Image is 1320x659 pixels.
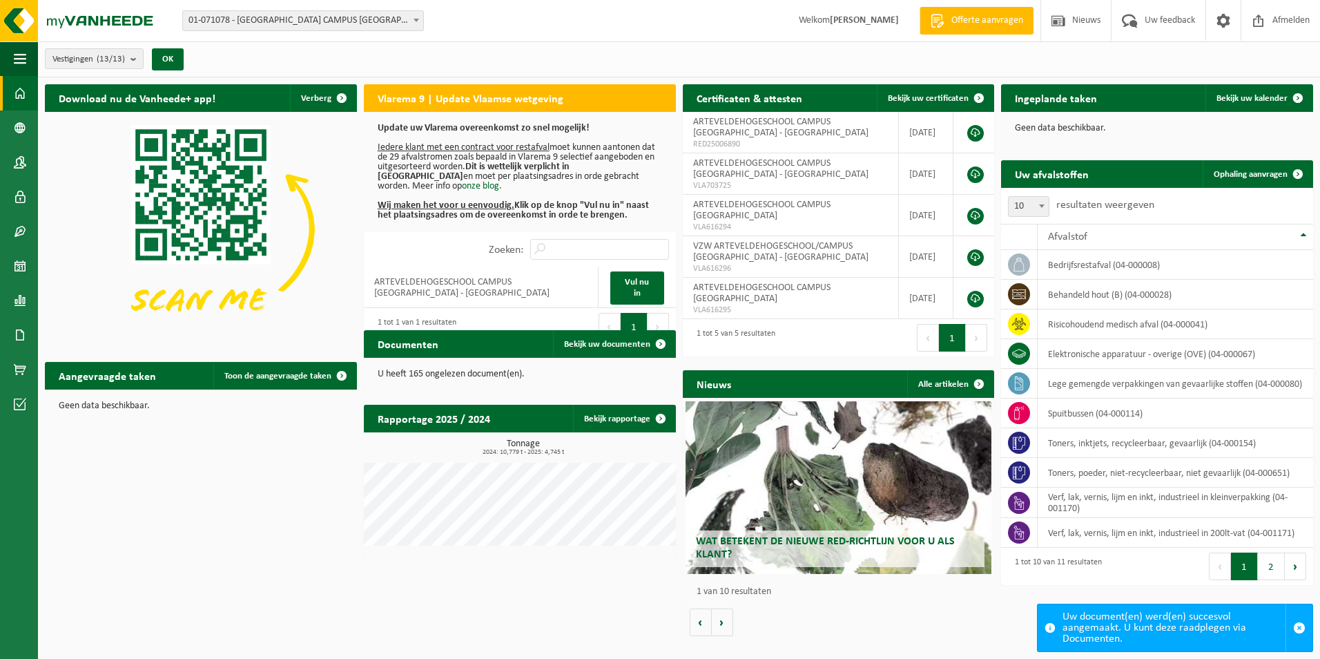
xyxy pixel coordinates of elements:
[290,84,356,112] button: Verberg
[966,324,987,352] button: Next
[45,48,144,69] button: Vestigingen(13/13)
[899,236,953,278] td: [DATE]
[378,370,662,379] p: U heeft 165 ongelezen document(en).
[1038,309,1313,339] td: risicohoudend medisch afval (04-000041)
[378,124,662,220] p: moet kunnen aantonen dat de 29 afvalstromen zoals bepaald in Vlarema 9 selectief aangeboden en ui...
[907,370,993,398] a: Alle artikelen
[1231,553,1258,580] button: 1
[224,372,331,381] span: Toon de aangevraagde taken
[899,112,953,153] td: [DATE]
[489,245,523,256] label: Zoeken:
[364,84,577,111] h2: Vlarema 9 | Update Vlaamse wetgeving
[948,14,1027,28] span: Offerte aanvragen
[693,263,889,274] span: VLA616296
[378,123,590,133] b: Update uw Vlarema overeenkomst zo snel mogelijk!
[1048,231,1087,242] span: Afvalstof
[45,84,229,111] h2: Download nu de Vanheede+ app!
[1214,170,1288,179] span: Ophaling aanvragen
[371,312,456,342] div: 1 tot 1 van 1 resultaten
[301,94,331,103] span: Verberg
[877,84,993,112] a: Bekijk uw certificaten
[693,283,831,304] span: ARTEVELDEHOGESCHOOL CAMPUS [GEOGRAPHIC_DATA]
[152,48,184,70] button: OK
[1001,160,1103,187] h2: Uw afvalstoffen
[696,536,955,560] span: Wat betekent de nieuwe RED-richtlijn voor u als klant?
[378,162,570,182] b: Dit is wettelijk verplicht in [GEOGRAPHIC_DATA]
[1038,339,1313,369] td: elektronische apparatuur - overige (OVE) (04-000067)
[573,405,674,432] a: Bekijk rapportage
[1038,399,1313,428] td: spuitbussen (04-000114)
[690,323,775,353] div: 1 tot 5 van 5 resultaten
[693,305,889,316] span: VLA616295
[45,112,357,346] img: Download de VHEPlus App
[364,330,452,357] h2: Documenten
[683,84,816,111] h2: Certificaten & attesten
[462,181,502,191] a: onze blog.
[683,370,745,397] h2: Nieuws
[1056,200,1154,211] label: resultaten weergeven
[213,362,356,390] a: Toon de aangevraagde taken
[693,139,889,150] span: RED25006890
[1209,553,1231,580] button: Previous
[371,439,676,456] h3: Tonnage
[917,324,939,352] button: Previous
[1009,197,1049,216] span: 10
[621,313,648,341] button: 1
[553,330,674,358] a: Bekijk uw documenten
[712,609,733,636] button: Volgende
[1038,518,1313,548] td: verf, lak, vernis, lijm en inkt, industrieel in 200lt-vat (04-001171)
[364,267,599,308] td: ARTEVELDEHOGESCHOOL CAMPUS [GEOGRAPHIC_DATA] - [GEOGRAPHIC_DATA]
[888,94,969,103] span: Bekijk uw certificaten
[378,200,514,211] u: Wij maken het voor u eenvoudig.
[371,449,676,456] span: 2024: 10,779 t - 2025: 4,745 t
[693,117,868,138] span: ARTEVELDEHOGESCHOOL CAMPUS [GEOGRAPHIC_DATA] - [GEOGRAPHIC_DATA]
[610,271,664,305] a: Vul nu in
[693,200,831,221] span: ARTEVELDEHOGESCHOOL CAMPUS [GEOGRAPHIC_DATA]
[1038,369,1313,399] td: lege gemengde verpakkingen van gevaarlijke stoffen (04-000080)
[1038,250,1313,280] td: bedrijfsrestafval (04-000008)
[690,609,712,636] button: Vorige
[697,587,988,597] p: 1 van 10 resultaten
[1062,604,1285,651] div: Uw document(en) werd(en) succesvol aangemaakt. U kunt deze raadplegen via Documenten.
[378,142,550,153] u: Iedere klant met een contract voor restafval
[693,222,889,233] span: VLA616294
[693,180,889,191] span: VLA703725
[378,200,649,220] b: Klik op de knop "Vul nu in" naast het plaatsingsadres om de overeenkomst in orde te brengen.
[920,7,1033,35] a: Offerte aanvragen
[97,55,125,64] count: (13/13)
[899,153,953,195] td: [DATE]
[686,401,991,574] a: Wat betekent de nieuwe RED-richtlijn voor u als klant?
[1285,553,1306,580] button: Next
[364,405,504,432] h2: Rapportage 2025 / 2024
[183,11,423,30] span: 01-071078 - ARTEVELDEHOGESCHOOL CAMPUS HOOGPOORT - GENT
[1038,428,1313,458] td: toners, inktjets, recycleerbaar, gevaarlijk (04-000154)
[599,313,621,341] button: Previous
[1205,84,1312,112] a: Bekijk uw kalender
[1015,124,1299,133] p: Geen data beschikbaar.
[1203,160,1312,188] a: Ophaling aanvragen
[45,362,170,389] h2: Aangevraagde taken
[899,278,953,319] td: [DATE]
[59,401,343,411] p: Geen data beschikbaar.
[1038,280,1313,309] td: behandeld hout (B) (04-000028)
[648,313,669,341] button: Next
[830,15,899,26] strong: [PERSON_NAME]
[1258,553,1285,580] button: 2
[693,158,868,180] span: ARTEVELDEHOGESCHOOL CAMPUS [GEOGRAPHIC_DATA] - [GEOGRAPHIC_DATA]
[1038,488,1313,518] td: verf, lak, vernis, lijm en inkt, industrieel in kleinverpakking (04-001170)
[182,10,424,31] span: 01-071078 - ARTEVELDEHOGESCHOOL CAMPUS HOOGPOORT - GENT
[52,49,125,70] span: Vestigingen
[1008,551,1102,582] div: 1 tot 10 van 11 resultaten
[564,340,650,349] span: Bekijk uw documenten
[1008,196,1049,217] span: 10
[899,195,953,236] td: [DATE]
[1216,94,1288,103] span: Bekijk uw kalender
[1038,458,1313,488] td: toners, poeder, niet-recycleerbaar, niet gevaarlijk (04-000651)
[1001,84,1111,111] h2: Ingeplande taken
[939,324,966,352] button: 1
[693,241,868,262] span: VZW ARTEVELDEHOGESCHOOL/CAMPUS [GEOGRAPHIC_DATA] - [GEOGRAPHIC_DATA]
